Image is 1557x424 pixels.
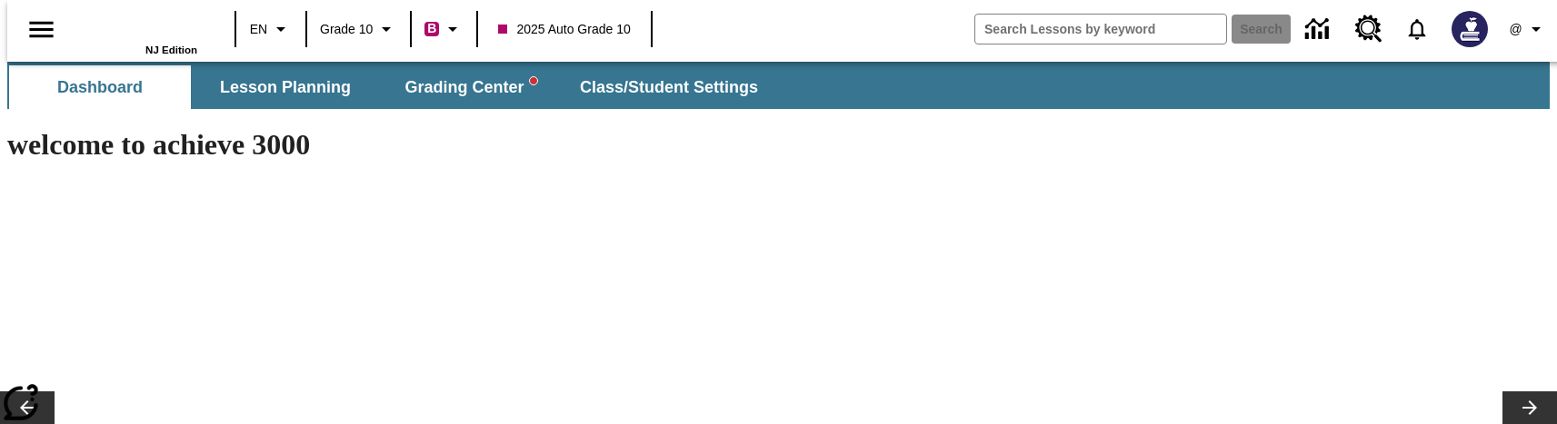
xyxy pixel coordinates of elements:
button: Grading Center [380,65,562,109]
span: @ [1509,20,1522,39]
img: Avatar [1452,11,1488,47]
a: Resource Center, Will open in new tab [1344,5,1393,54]
span: Grade 10 [320,20,373,39]
svg: writing assistant alert [530,77,537,84]
button: Dashboard [9,65,191,109]
a: Notifications [1393,5,1441,53]
span: NJ Edition [145,44,197,55]
span: B [427,17,436,40]
button: Lesson carousel, Next [1502,391,1557,424]
button: Profile/Settings [1499,13,1557,45]
a: Data Center [1294,5,1344,54]
span: 2025 Auto Grade 10 [498,20,630,39]
button: Grade: Grade 10, Select a grade [313,13,404,45]
button: Class/Student Settings [565,65,773,109]
button: Open side menu [15,3,68,56]
h1: welcome to achieve 3000 [7,128,1028,162]
span: Dashboard [57,77,143,98]
div: SubNavbar [7,62,1550,109]
div: Home [79,6,197,55]
div: SubNavbar [7,65,774,109]
a: Home [79,8,197,44]
button: Boost Class color is violet red. Change class color [417,13,471,45]
button: Language: EN, Select a language [242,13,300,45]
span: Grading Center [404,77,536,98]
span: EN [250,20,267,39]
button: Select a new avatar [1441,5,1499,53]
span: Class/Student Settings [580,77,758,98]
input: search field [975,15,1226,44]
span: Lesson Planning [220,77,351,98]
button: Lesson Planning [195,65,376,109]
